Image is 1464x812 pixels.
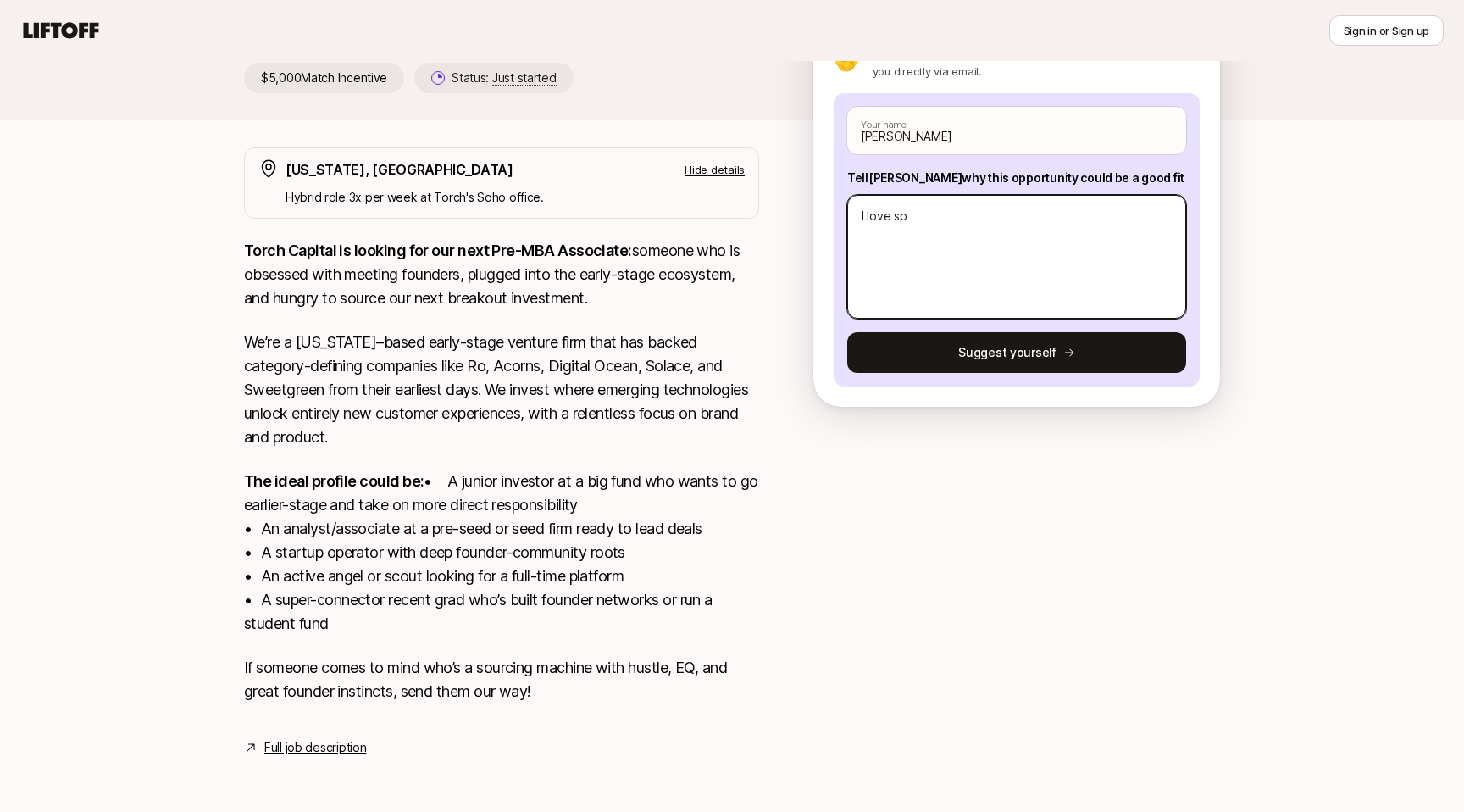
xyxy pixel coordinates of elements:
[834,53,859,73] p: 🤝
[286,187,745,208] p: Hybrid role 3x per week at Torch's Soho office.
[244,470,759,636] p: • A junior investor at a big fund who wants to go earlier-stage and take on more direct responsib...
[847,195,1186,319] textarea: I love
[847,168,1186,188] p: Tell [PERSON_NAME] why this opportunity could be a good fit
[244,63,404,93] p: $5,000 Match Incentive
[244,242,632,259] strong: Torch Capital is looking for our next Pre-MBA Associate:
[244,472,424,490] strong: The ideal profile could be:
[244,239,759,310] p: someone who is obsessed with meeting founders, plugged into the early-stage ecosystem, and hungry...
[264,737,366,758] a: Full job description
[492,70,557,86] span: Just started
[847,332,1186,373] button: Suggest yourself
[244,656,759,704] p: If someone comes to mind who’s a sourcing machine with hustle, EQ, and great founder instincts, s...
[685,161,745,178] p: Hide details
[873,46,1200,80] p: If [PERSON_NAME] would like to meet you, they will reach out to you directly via email.
[1329,15,1444,46] button: Sign in or Sign up
[452,68,556,88] p: Status:
[286,159,513,181] p: [US_STATE], [GEOGRAPHIC_DATA]
[244,331,759,449] p: We’re a [US_STATE]–based early-stage venture firm that has backed category-defining companies lik...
